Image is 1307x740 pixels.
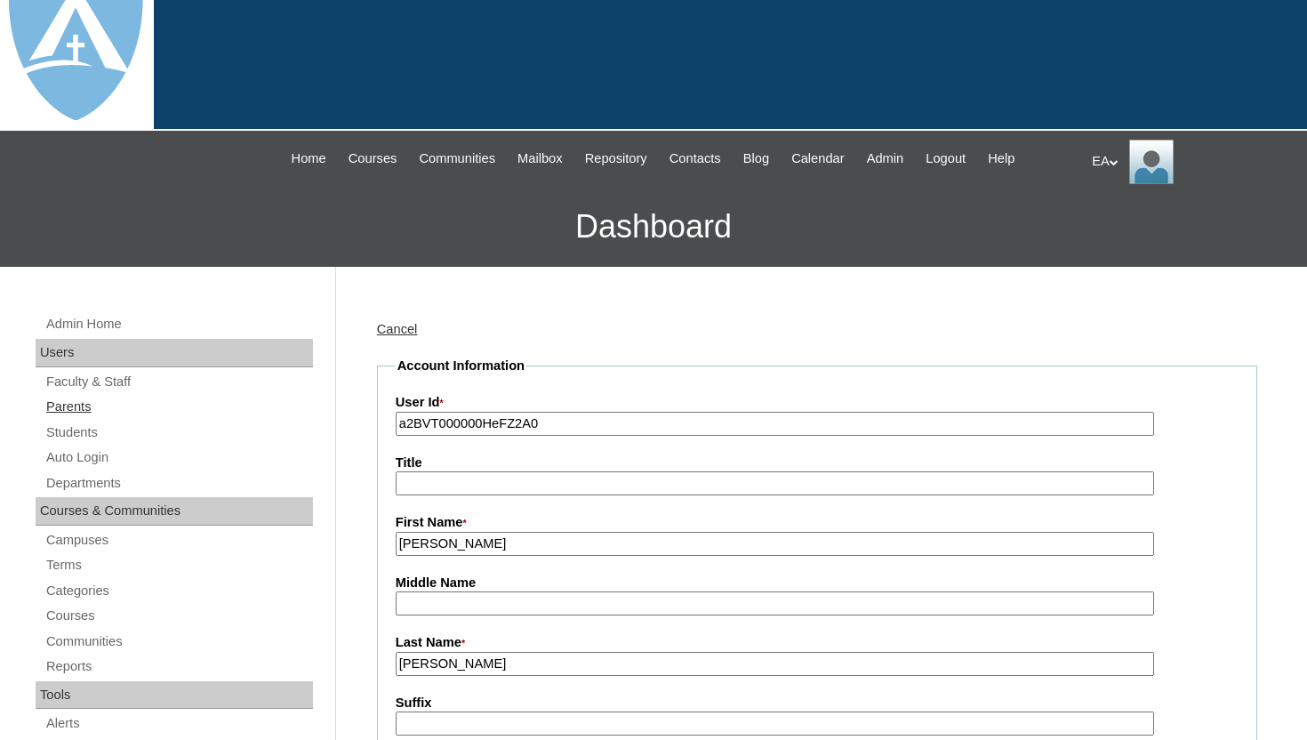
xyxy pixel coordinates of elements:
[670,149,721,169] span: Contacts
[782,149,853,169] a: Calendar
[1092,140,1289,184] div: EA
[44,472,313,495] a: Departments
[283,149,335,169] a: Home
[410,149,504,169] a: Communities
[44,422,313,444] a: Students
[340,149,406,169] a: Courses
[396,513,1239,533] label: First Name
[44,529,313,551] a: Campuses
[791,149,844,169] span: Calendar
[349,149,397,169] span: Courses
[585,149,647,169] span: Repository
[44,396,313,418] a: Parents
[44,371,313,393] a: Faculty & Staff
[36,339,313,367] div: Users
[734,149,778,169] a: Blog
[36,497,313,526] div: Courses & Communities
[926,149,966,169] span: Logout
[36,681,313,710] div: Tools
[44,446,313,469] a: Auto Login
[44,313,313,335] a: Admin Home
[44,580,313,602] a: Categories
[377,322,418,336] a: Cancel
[44,712,313,735] a: Alerts
[867,149,904,169] span: Admin
[9,187,1298,267] h3: Dashboard
[396,357,526,375] legend: Account Information
[419,149,495,169] span: Communities
[988,149,1014,169] span: Help
[917,149,974,169] a: Logout
[396,574,1239,592] label: Middle Name
[396,393,1239,413] label: User Id
[661,149,730,169] a: Contacts
[396,454,1239,472] label: Title
[576,149,656,169] a: Repository
[743,149,769,169] span: Blog
[979,149,1023,169] a: Help
[44,605,313,627] a: Courses
[44,554,313,576] a: Terms
[509,149,572,169] a: Mailbox
[517,149,563,169] span: Mailbox
[858,149,913,169] a: Admin
[44,631,313,653] a: Communities
[1129,140,1174,184] img: EA Administrator
[292,149,326,169] span: Home
[44,656,313,678] a: Reports
[396,694,1239,712] label: Suffix
[396,633,1239,653] label: Last Name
